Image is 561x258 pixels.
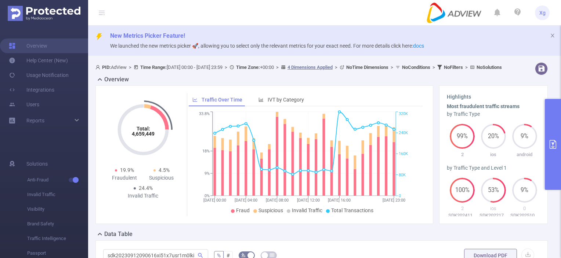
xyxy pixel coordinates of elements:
span: Xg [539,5,546,20]
i: icon: line-chart [192,97,198,102]
p: 2 [447,205,478,212]
span: > [333,64,340,70]
p: SDK20221712050410xhhnonnqqwbv3yi [478,212,509,219]
span: 9% [512,187,537,193]
a: Help Center (New) [9,53,68,68]
h2: Overview [104,75,129,84]
p: android [509,151,540,158]
i: icon: bg-colors [241,253,246,257]
span: Traffic Over Time [202,97,242,103]
tspan: [DATE] 00:00 [203,198,226,203]
tspan: [DATE] 04:00 [234,198,257,203]
tspan: 9% [205,171,210,176]
a: docs [413,43,424,49]
tspan: 4,659,449 [132,131,155,137]
tspan: 0 [399,193,401,198]
p: 0 [509,205,540,212]
span: > [127,64,134,70]
tspan: [DATE] 16:00 [328,198,351,203]
a: Integrations [9,82,54,97]
p: ios [478,151,509,158]
tspan: 80K [399,173,406,177]
div: Fraudulent [106,174,143,182]
tspan: 33.8% [199,112,210,117]
span: IVT by Category [268,97,304,103]
tspan: Total: [136,126,150,132]
b: Time Range: [140,64,167,70]
img: Protected Media [8,6,80,21]
div: Invalid Traffic [124,192,162,200]
i: icon: close [550,33,555,38]
a: Overview [9,38,47,53]
span: 100% [450,187,475,193]
span: Reports [26,118,44,124]
span: Anti-Fraud [27,173,88,187]
i: icon: table [270,253,274,257]
span: 9% [512,133,537,139]
b: No Solutions [477,64,502,70]
tspan: 160K [399,152,408,156]
b: Time Zone: [236,64,260,70]
u: 4 Dimensions Applied [287,64,333,70]
tspan: [DATE] 08:00 [265,198,288,203]
span: > [463,64,470,70]
span: Invalid Traffic [292,207,322,213]
tspan: 240K [399,130,408,135]
span: > [222,64,229,70]
span: Solutions [26,156,48,171]
div: Suspicious [143,174,180,182]
b: No Conditions [402,64,430,70]
button: icon: close [550,32,555,40]
span: 24.4% [139,185,153,191]
span: Invalid Traffic [27,187,88,202]
h2: Data Table [104,230,133,239]
tspan: 18% [202,149,210,154]
b: No Time Dimensions [346,64,388,70]
span: > [388,64,395,70]
a: Reports [26,113,44,128]
b: No Filters [444,64,463,70]
span: Suspicious [258,207,283,213]
i: icon: thunderbolt [95,33,103,40]
span: Visibility [27,202,88,217]
div: by Traffic Type and Level 1 [447,164,540,172]
p: SDK20241125111157euijkedccjrky63 [447,212,478,219]
span: We launched the new metrics picker 🚀, allowing you to select only the relevant metrics for your e... [110,43,424,49]
a: Users [9,97,39,112]
span: > [274,64,281,70]
span: AdView [DATE] 00:00 - [DATE] 23:59 +00:00 [95,64,502,70]
span: 4.5% [159,167,170,173]
p: SDK202510211003097k4b8bd81fh0iw0 [509,212,540,219]
span: Total Transactions [331,207,373,213]
tspan: [DATE] 23:00 [383,198,405,203]
span: Brand Safety [27,217,88,231]
span: New Metrics Picker Feature! [110,32,185,39]
a: Usage Notification [9,68,69,82]
span: 53% [481,187,506,193]
b: PID: [102,64,111,70]
span: 19.9% [120,167,134,173]
span: 99% [450,133,475,139]
span: Traffic Intelligence [27,231,88,246]
p: ios [478,205,509,212]
i: icon: bar-chart [258,97,264,102]
tspan: [DATE] 12:00 [297,198,319,203]
tspan: 0% [205,193,210,198]
span: > [430,64,437,70]
h3: Highlights [447,93,540,101]
span: Fraud [236,207,250,213]
tspan: 320K [399,112,408,117]
p: 2 [447,151,478,158]
span: 20% [481,133,506,139]
i: icon: user [95,65,102,70]
b: Most fraudulent traffic streams [447,103,520,109]
div: by Traffic Type [447,110,540,118]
